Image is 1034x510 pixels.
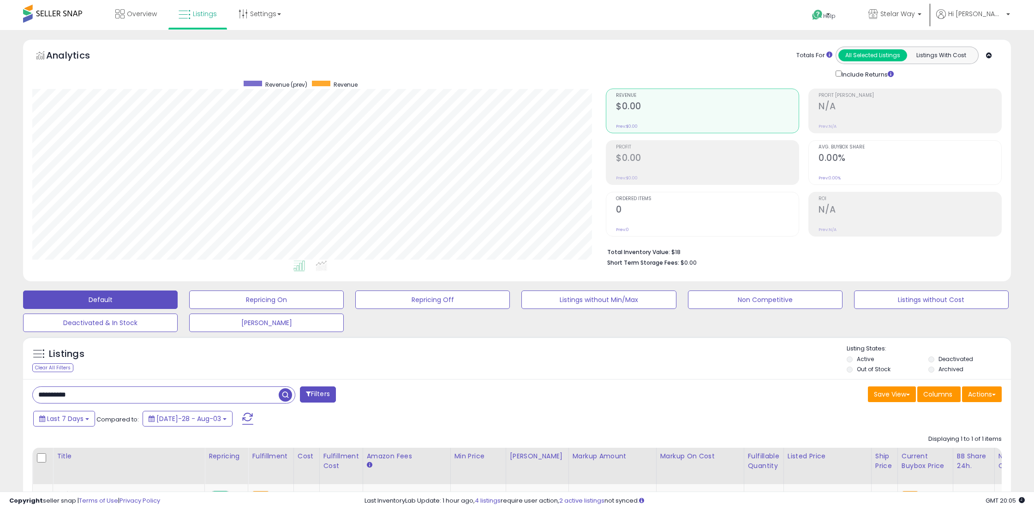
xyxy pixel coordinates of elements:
div: Include Returns [829,69,905,79]
div: Clear All Filters [32,363,73,372]
div: Num of Comp. [998,451,1032,471]
i: Get Help [812,9,823,21]
div: Amazon Fees [367,451,447,461]
h2: 0 [616,204,799,217]
a: 2 active listings [559,496,604,505]
a: 4 listings [475,496,501,505]
label: Deactivated [938,355,973,363]
div: Fulfillment [252,451,289,461]
h2: 0.00% [819,153,1001,165]
li: $18 [607,246,995,257]
div: Current Buybox Price [902,451,949,471]
div: 0.00 [875,491,891,499]
b: Min: [660,491,674,499]
button: [PERSON_NAME] [189,314,344,332]
span: Listings [193,9,217,18]
div: Fulfillable Quantity [748,451,780,471]
span: Ordered Items [616,196,799,202]
h2: N/A [819,204,1001,217]
span: Compared to: [96,415,139,424]
div: Ship Price [875,451,894,471]
span: [DATE]-28 - Aug-03 [156,414,221,423]
div: Markup Amount [573,451,652,461]
span: Revenue [334,81,358,89]
p: 0.92 [573,491,649,499]
a: Help [805,2,854,30]
span: Revenue (prev) [265,81,307,89]
h5: Analytics [46,49,108,64]
div: Totals For [796,51,832,60]
small: Amazon Fees. [367,461,372,469]
div: $11.99 [788,491,864,499]
span: Columns [923,390,952,399]
span: Avg. Buybox Share [819,145,1001,150]
a: 4.53 [298,491,311,500]
button: Last 7 Days [33,411,95,427]
div: BB Share 24h. [957,451,991,471]
span: Stelar Way [880,9,915,18]
span: 11.99 [921,491,934,499]
span: Last 7 Days [47,414,84,423]
span: Hi [PERSON_NAME] [948,9,1004,18]
div: 4 [748,491,777,499]
span: ROI [819,196,1001,202]
div: Repricing [209,451,244,461]
div: seller snap | | [9,497,160,505]
div: 15% [367,491,443,499]
button: Filters [300,386,336,403]
div: Fulfillment Cost [323,451,359,471]
span: Profit [616,145,799,150]
b: Listed Price: [788,491,830,499]
button: [DATE]-28 - Aug-03 [143,411,233,427]
button: Repricing On [189,291,344,309]
h5: Listings [49,348,84,361]
div: Last InventoryLab Update: 1 hour ago, require user action, not synced. [365,497,1025,505]
div: Displaying 1 to 1 of 1 items [928,435,1002,444]
small: Prev: $0.00 [616,124,638,129]
div: Cost [298,451,316,461]
h2: N/A [819,101,1001,113]
button: Listings without Cost [854,291,1009,309]
label: Archived [938,365,963,373]
b: Short Term Storage Fees: [607,259,679,267]
div: Title [57,451,201,461]
label: Out of Stock [857,365,891,373]
small: Prev: N/A [819,124,837,129]
a: Terms of Use [79,496,118,505]
b: Total Inventory Value: [607,248,670,256]
button: Actions [962,386,1002,402]
button: Listings without Min/Max [521,291,676,309]
th: The percentage added to the cost of goods (COGS) that forms the calculator for Min & Max prices. [656,448,744,484]
div: Listed Price [788,451,867,461]
a: Privacy Policy [120,496,160,505]
span: Help [823,12,836,20]
div: % [660,491,737,508]
button: Columns [917,386,961,402]
button: Non Competitive [688,291,843,309]
small: FBA [902,491,919,501]
button: All Selected Listings [838,49,907,61]
a: 11.00 [454,491,467,500]
div: [PERSON_NAME] [510,451,565,461]
label: Active [857,355,874,363]
small: FBA [252,491,269,501]
small: Prev: N/A [819,227,837,232]
div: FBA: 6 [998,491,1029,499]
span: $0.00 [681,258,697,267]
small: Prev: 0.00% [819,175,841,181]
button: Repricing Off [355,291,510,309]
span: Overview [127,9,157,18]
div: 3.9 [323,491,356,499]
span: Revenue [616,93,799,98]
button: Save View [868,386,916,402]
a: Hi [PERSON_NAME] [936,9,1010,30]
img: 31x2WwVrMhL._SL40_.jpg [59,491,71,510]
small: Prev: 0 [616,227,629,232]
span: Profit [PERSON_NAME] [819,93,1001,98]
h2: $0.00 [616,101,799,113]
p: Listing States: [847,344,1011,353]
button: Deactivated & In Stock [23,314,178,332]
strong: Min: [573,491,586,499]
button: Listings With Cost [907,49,975,61]
a: 12.00 [510,491,525,500]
